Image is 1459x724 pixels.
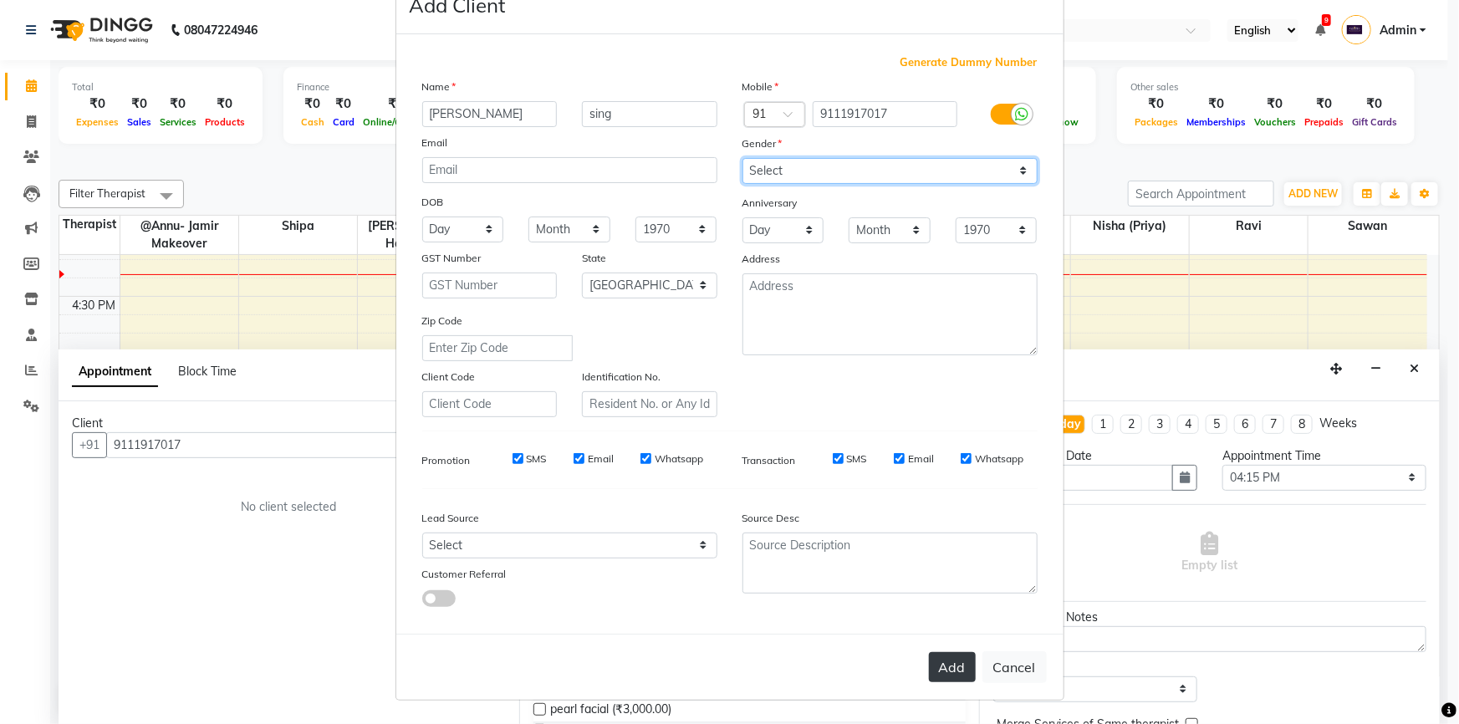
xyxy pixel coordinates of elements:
[742,79,779,94] label: Mobile
[422,391,558,417] input: Client Code
[742,136,783,151] label: Gender
[742,511,800,526] label: Source Desc
[422,567,507,582] label: Customer Referral
[982,651,1047,683] button: Cancel
[582,251,606,266] label: State
[422,101,558,127] input: First Name
[422,251,482,266] label: GST Number
[422,314,463,329] label: Zip Code
[929,652,976,682] button: Add
[527,451,547,467] label: SMS
[742,252,781,267] label: Address
[422,135,448,150] label: Email
[582,391,717,417] input: Resident No. or Any Id
[900,54,1038,71] span: Generate Dummy Number
[847,451,867,467] label: SMS
[422,157,717,183] input: Email
[422,195,444,210] label: DOB
[813,101,957,127] input: Mobile
[582,370,661,385] label: Identification No.
[742,453,796,468] label: Transaction
[742,196,798,211] label: Anniversary
[422,273,558,298] input: GST Number
[422,335,573,361] input: Enter Zip Code
[975,451,1023,467] label: Whatsapp
[655,451,703,467] label: Whatsapp
[908,451,934,467] label: Email
[588,451,614,467] label: Email
[582,101,717,127] input: Last Name
[422,511,480,526] label: Lead Source
[422,453,471,468] label: Promotion
[422,370,476,385] label: Client Code
[422,79,457,94] label: Name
